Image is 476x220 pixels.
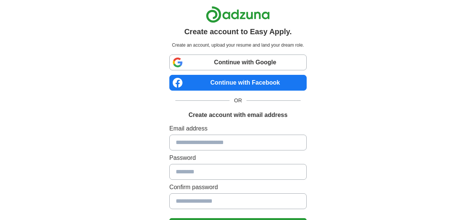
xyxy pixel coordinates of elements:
[184,26,292,37] h1: Create account to Easy Apply.
[169,183,307,192] label: Confirm password
[169,55,307,70] a: Continue with Google
[206,6,270,23] img: Adzuna logo
[171,42,305,49] p: Create an account, upload your resume and land your dream role.
[230,97,246,105] span: OR
[169,75,307,91] a: Continue with Facebook
[169,153,307,162] label: Password
[189,111,287,120] h1: Create account with email address
[169,124,307,133] label: Email address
